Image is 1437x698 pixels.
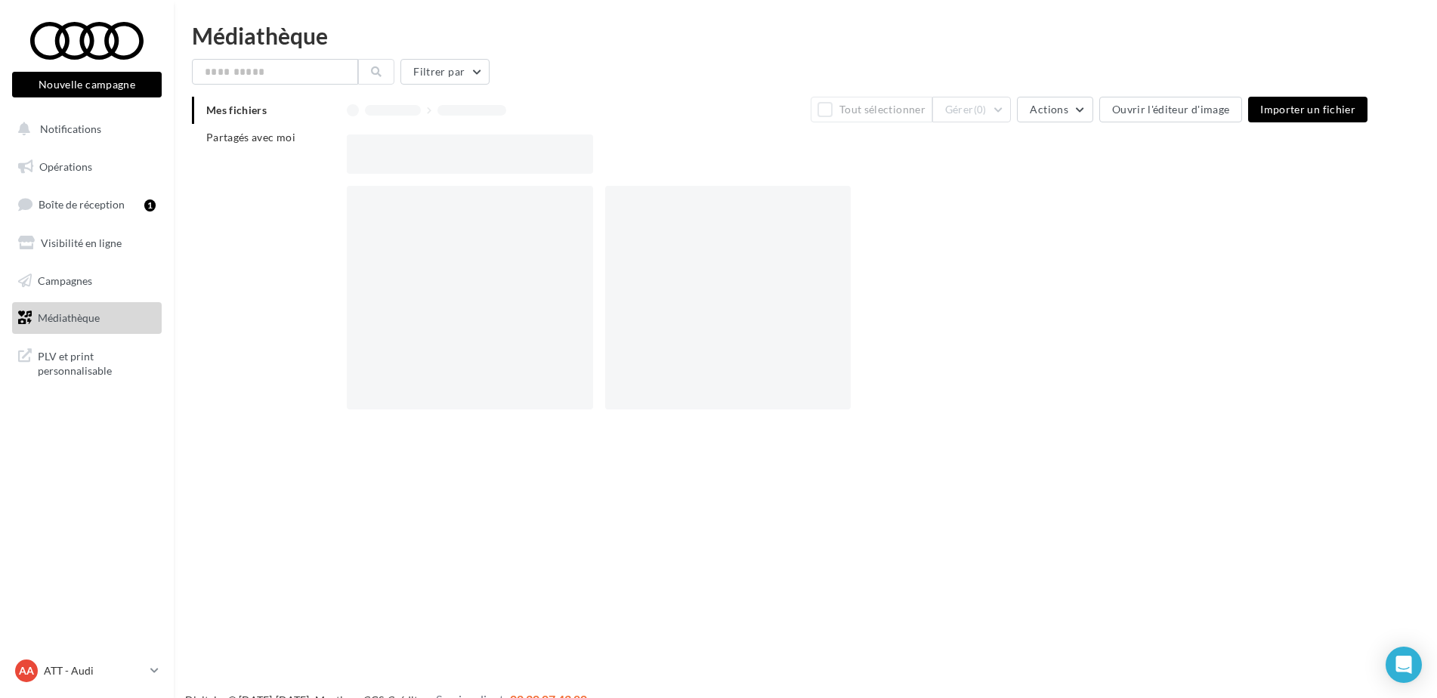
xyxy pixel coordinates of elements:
[1260,103,1355,116] span: Importer un fichier
[811,97,932,122] button: Tout sélectionner
[974,103,987,116] span: (0)
[206,131,295,144] span: Partagés avec moi
[9,227,165,259] a: Visibilité en ligne
[192,24,1419,47] div: Médiathèque
[12,656,162,685] a: AA ATT - Audi
[9,151,165,183] a: Opérations
[9,340,165,385] a: PLV et print personnalisable
[1017,97,1092,122] button: Actions
[9,188,165,221] a: Boîte de réception1
[9,302,165,334] a: Médiathèque
[144,199,156,212] div: 1
[19,663,34,678] span: AA
[1248,97,1367,122] button: Importer un fichier
[38,273,92,286] span: Campagnes
[9,113,159,145] button: Notifications
[1099,97,1242,122] button: Ouvrir l'éditeur d'image
[39,160,92,173] span: Opérations
[41,236,122,249] span: Visibilité en ligne
[206,103,267,116] span: Mes fichiers
[1386,647,1422,683] div: Open Intercom Messenger
[44,663,144,678] p: ATT - Audi
[932,97,1012,122] button: Gérer(0)
[1030,103,1068,116] span: Actions
[400,59,490,85] button: Filtrer par
[40,122,101,135] span: Notifications
[12,72,162,97] button: Nouvelle campagne
[9,265,165,297] a: Campagnes
[38,346,156,378] span: PLV et print personnalisable
[39,198,125,211] span: Boîte de réception
[38,311,100,324] span: Médiathèque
